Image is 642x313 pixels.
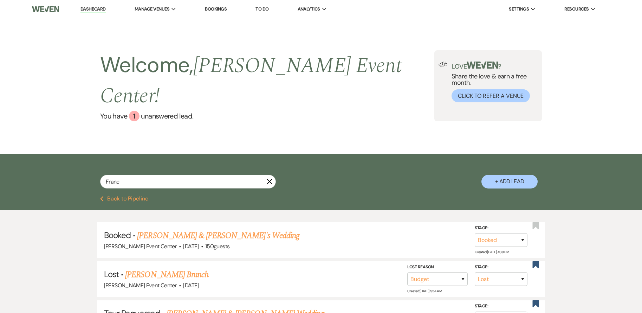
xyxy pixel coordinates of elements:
label: Stage: [475,263,527,271]
span: [PERSON_NAME] Event Center [104,282,177,289]
a: Bookings [205,6,227,12]
span: [DATE] [183,243,199,250]
span: 150 guests [205,243,229,250]
span: Analytics [298,6,320,13]
img: weven-logo-green.svg [467,62,498,69]
span: Created: [DATE] 9:34 AM [407,289,442,293]
span: Booked [104,230,131,241]
h2: Welcome, [100,50,435,111]
span: [DATE] [183,282,199,289]
button: Click to Refer a Venue [452,89,530,102]
a: You have 1 unanswered lead. [100,111,435,121]
p: Love ? [452,62,538,70]
a: [PERSON_NAME] & [PERSON_NAME]'s Wedding [137,229,299,242]
span: Created: [DATE] 4:39 PM [475,250,509,254]
label: Lost Reason [407,263,468,271]
div: Share the love & earn a free month. [447,62,538,102]
a: To Do [255,6,268,12]
button: + Add Lead [481,175,538,189]
span: Resources [564,6,589,13]
label: Stage: [475,302,527,310]
span: Manage Venues [135,6,169,13]
button: Back to Pipeline [100,196,148,202]
div: 1 [129,111,140,121]
span: [PERSON_NAME] Event Center ! [100,50,402,112]
a: Dashboard [80,6,106,13]
img: loud-speaker-illustration.svg [439,62,447,67]
input: Search by name, event date, email address or phone number [100,175,276,189]
img: Weven Logo [32,2,59,17]
span: Settings [509,6,529,13]
a: [PERSON_NAME] Brunch [125,268,209,281]
label: Stage: [475,224,527,232]
span: [PERSON_NAME] Event Center [104,243,177,250]
span: Lost [104,269,119,280]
